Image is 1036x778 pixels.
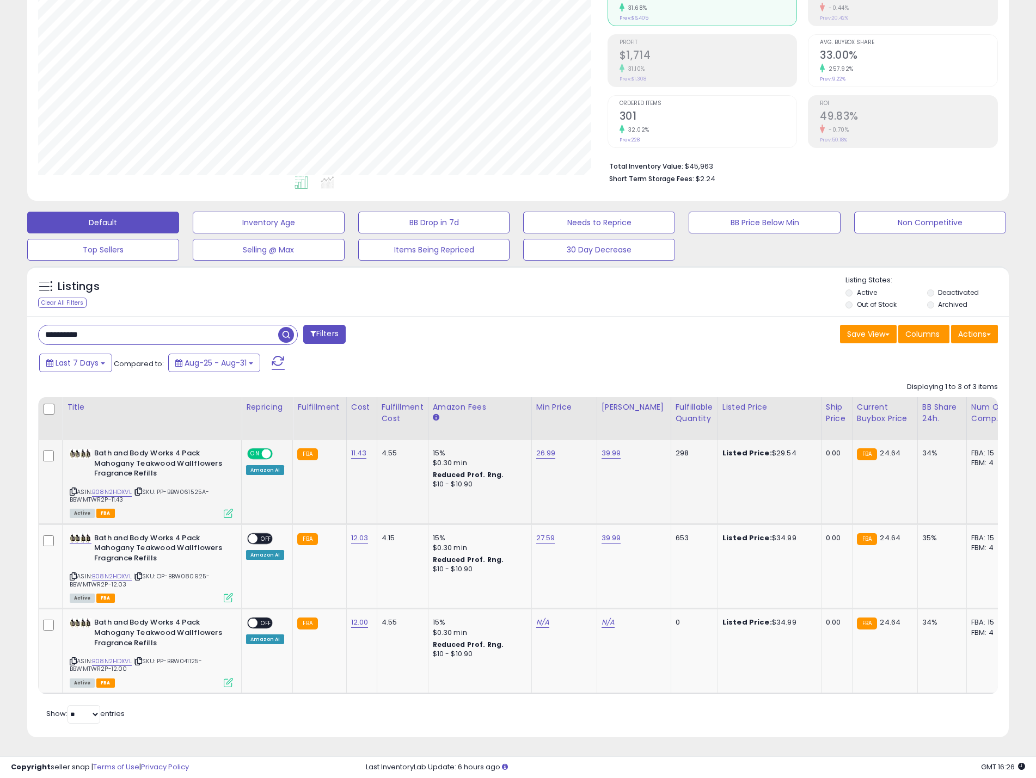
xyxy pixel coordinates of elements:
div: 4.55 [382,618,420,627]
div: Amazon Fees [433,402,527,413]
div: Current Buybox Price [857,402,913,424]
div: $0.30 min [433,458,523,468]
button: BB Drop in 7d [358,212,510,233]
b: Bath and Body Works 4 Pack Mahogany Teakwood Wallflowers Fragrance Refills [94,618,226,651]
div: 34% [922,618,958,627]
button: Items Being Repriced [358,239,510,261]
div: 15% [433,618,523,627]
small: Prev: 9.22% [820,76,845,82]
div: $29.54 [722,448,813,458]
small: 32.02% [624,126,649,134]
small: 257.92% [825,65,854,73]
a: 12.03 [351,533,369,544]
a: N/A [536,617,549,628]
div: 4.55 [382,448,420,458]
div: $10 - $10.90 [433,650,523,659]
small: -0.70% [825,126,849,134]
b: Listed Price: [722,533,772,543]
div: Title [67,402,237,413]
small: FBA [857,448,877,460]
span: FBA [96,509,115,518]
div: $0.30 min [433,628,523,638]
label: Active [857,288,877,297]
div: seller snap | | [11,762,189,773]
div: 653 [676,533,709,543]
button: BB Price Below Min [689,212,841,233]
div: $34.99 [722,533,813,543]
small: FBA [297,618,317,629]
div: $10 - $10.90 [433,480,523,489]
img: 41A6a2VB8IL._SL40_.jpg [70,449,91,459]
a: 39.99 [602,448,621,459]
div: Repricing [246,402,288,413]
h2: 301 [620,110,797,125]
small: Amazon Fees. [433,413,439,423]
button: Save View [840,325,897,343]
div: Num of Comp. [971,402,1011,424]
span: All listings currently available for purchase on Amazon [70,678,95,688]
li: $45,963 [609,159,990,172]
b: Reduced Prof. Rng. [433,555,504,564]
a: B08N2HDXVL [92,572,132,581]
small: Prev: 50.18% [820,137,847,143]
span: FBA [96,678,115,688]
b: Reduced Prof. Rng. [433,470,504,479]
div: Last InventoryLab Update: 6 hours ago. [366,762,1025,773]
small: Prev: 228 [620,137,640,143]
b: Short Term Storage Fees: [609,174,694,183]
div: Fulfillment [297,402,341,413]
div: 15% [433,448,523,458]
h2: 49.83% [820,110,997,125]
a: N/A [602,617,615,628]
div: 298 [676,448,709,458]
div: FBM: 4 [971,458,1007,468]
div: Amazon AI [246,634,284,644]
span: 24.64 [880,617,900,627]
b: Reduced Prof. Rng. [433,640,504,649]
small: FBA [297,448,317,460]
h2: $1,714 [620,49,797,64]
div: 34% [922,448,958,458]
span: All listings currently available for purchase on Amazon [70,509,95,518]
button: Default [27,212,179,233]
span: ROI [820,101,997,107]
button: Selling @ Max [193,239,345,261]
span: All listings currently available for purchase on Amazon [70,594,95,603]
div: FBM: 4 [971,628,1007,638]
a: 11.43 [351,448,367,459]
div: FBA: 15 [971,533,1007,543]
a: 12.00 [351,617,369,628]
span: Avg. Buybox Share [820,40,997,46]
div: FBA: 15 [971,618,1007,627]
b: Bath and Body Works 4 Pack Mahogany Teakwood Wallflowers Fragrance Refills [94,448,226,481]
span: Aug-25 - Aug-31 [185,357,247,368]
span: Profit [620,40,797,46]
div: BB Share 24h. [922,402,962,424]
div: Amazon AI [246,550,284,560]
span: OFF [258,619,275,628]
span: | SKU: PP-BBW041125-BBWMTWR2P-12.00 [70,657,202,673]
img: 41A6a2VB8IL._SL40_.jpg [70,533,91,543]
div: $10 - $10.90 [433,565,523,574]
span: Last 7 Days [56,357,99,368]
small: 31.68% [624,4,647,12]
button: Inventory Age [193,212,345,233]
div: Min Price [536,402,592,413]
div: $34.99 [722,618,813,627]
img: 41A6a2VB8IL._SL40_.jpg [70,618,91,628]
div: 15% [433,533,523,543]
span: 2025-09-8 16:26 GMT [981,762,1025,772]
a: Privacy Policy [141,762,189,772]
div: 0.00 [826,533,844,543]
b: Listed Price: [722,448,772,458]
button: Aug-25 - Aug-31 [168,354,260,372]
a: B08N2HDXVL [92,657,132,666]
div: ASIN: [70,618,233,686]
span: ON [248,449,262,459]
div: Ship Price [826,402,848,424]
button: Needs to Reprice [523,212,675,233]
span: 24.64 [880,533,900,543]
div: 0 [676,618,709,627]
div: Fulfillable Quantity [676,402,713,424]
div: Clear All Filters [38,298,87,308]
